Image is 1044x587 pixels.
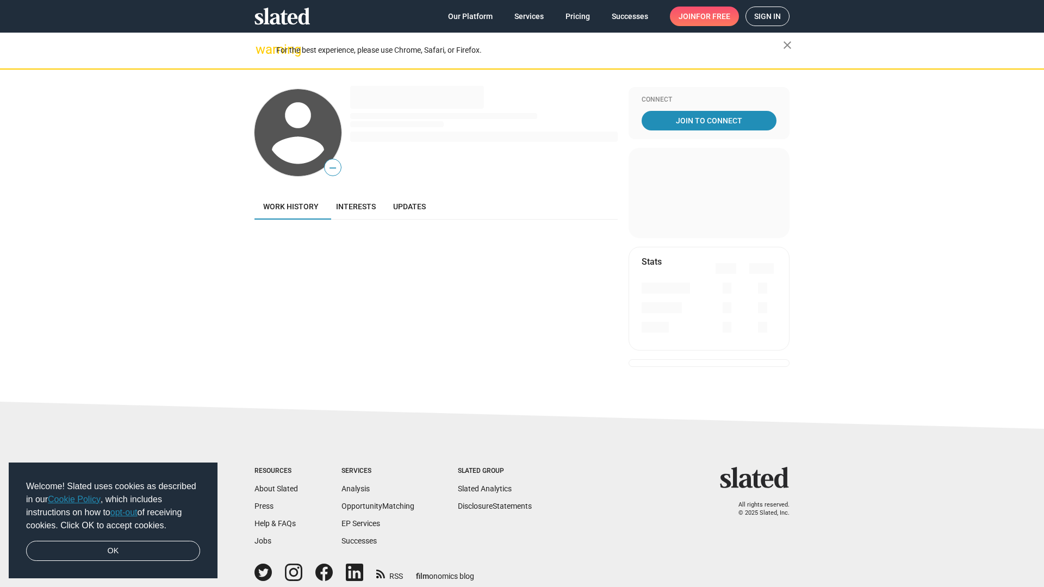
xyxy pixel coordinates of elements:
[341,502,414,510] a: OpportunityMatching
[439,7,501,26] a: Our Platform
[341,536,377,545] a: Successes
[696,7,730,26] span: for free
[754,7,781,26] span: Sign in
[384,193,434,220] a: Updates
[679,7,730,26] span: Join
[26,541,200,561] a: dismiss cookie message
[416,572,429,580] span: film
[110,508,138,517] a: opt-out
[393,202,426,211] span: Updates
[341,519,380,528] a: EP Services
[254,484,298,493] a: About Slated
[341,467,414,476] div: Services
[254,502,274,510] a: Press
[448,7,493,26] span: Our Platform
[642,111,776,130] a: Join To Connect
[557,7,599,26] a: Pricing
[263,202,319,211] span: Work history
[642,256,662,267] mat-card-title: Stats
[341,484,370,493] a: Analysis
[416,563,474,582] a: filmonomics blog
[256,43,269,56] mat-icon: warning
[603,7,657,26] a: Successes
[48,495,101,504] a: Cookie Policy
[327,193,384,220] a: Interests
[9,463,217,579] div: cookieconsent
[670,7,739,26] a: Joinfor free
[254,467,298,476] div: Resources
[644,111,774,130] span: Join To Connect
[612,7,648,26] span: Successes
[336,202,376,211] span: Interests
[458,502,532,510] a: DisclosureStatements
[254,519,296,528] a: Help & FAQs
[254,536,271,545] a: Jobs
[376,565,403,582] a: RSS
[458,467,532,476] div: Slated Group
[514,7,544,26] span: Services
[325,161,341,175] span: —
[745,7,790,26] a: Sign in
[458,484,512,493] a: Slated Analytics
[727,501,790,517] p: All rights reserved. © 2025 Slated, Inc.
[506,7,552,26] a: Services
[26,480,200,532] span: Welcome! Slated uses cookies as described in our , which includes instructions on how to of recei...
[642,96,776,104] div: Connect
[781,39,794,52] mat-icon: close
[254,193,327,220] a: Work history
[565,7,590,26] span: Pricing
[276,43,783,58] div: For the best experience, please use Chrome, Safari, or Firefox.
